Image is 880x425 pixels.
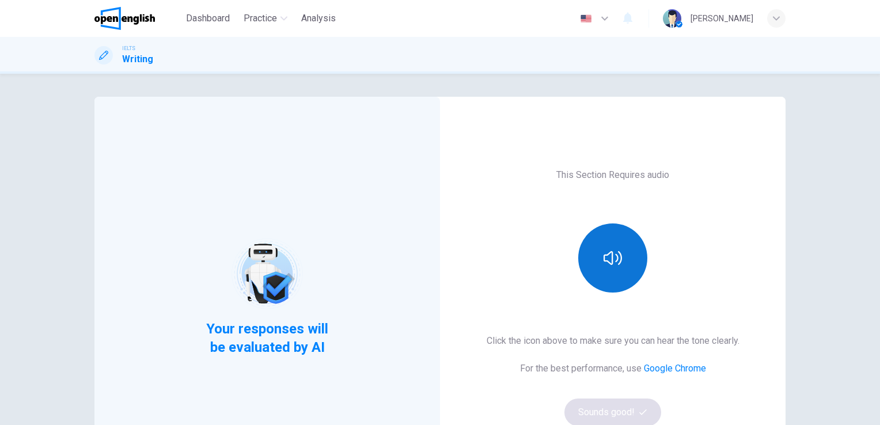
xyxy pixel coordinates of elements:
span: Practice [244,12,277,25]
span: IELTS [122,44,135,52]
a: OpenEnglish logo [94,7,181,30]
h1: Writing [122,52,153,66]
img: Profile picture [663,9,681,28]
span: Dashboard [186,12,230,25]
img: OpenEnglish logo [94,7,155,30]
div: [PERSON_NAME] [691,12,753,25]
img: en [579,14,593,23]
h6: Click the icon above to make sure you can hear the tone clearly. [487,334,739,348]
button: Practice [239,8,292,29]
h6: This Section Requires audio [556,168,669,182]
span: Your responses will be evaluated by AI [198,320,337,356]
button: Dashboard [181,8,234,29]
span: Analysis [301,12,336,25]
a: Google Chrome [644,363,706,374]
button: Analysis [297,8,340,29]
h6: For the best performance, use [520,362,706,375]
img: robot icon [230,237,304,310]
